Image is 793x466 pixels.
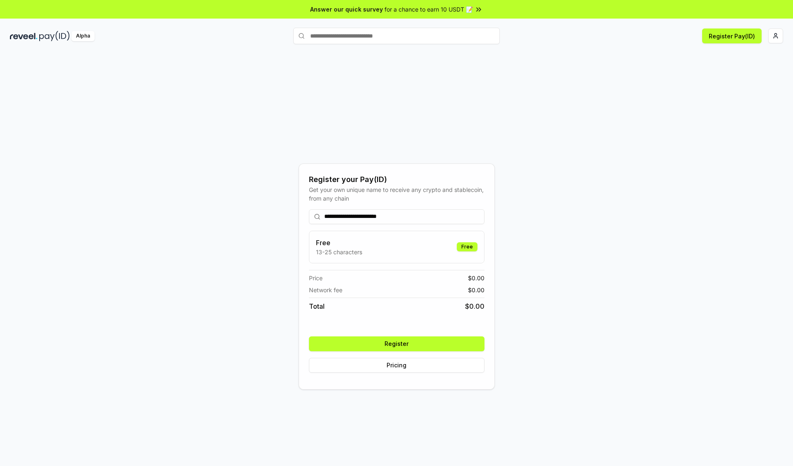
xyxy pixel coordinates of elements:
[309,286,342,294] span: Network fee
[309,174,484,185] div: Register your Pay(ID)
[457,242,477,251] div: Free
[309,301,325,311] span: Total
[385,5,473,14] span: for a chance to earn 10 USDT 📝
[39,31,70,41] img: pay_id
[465,301,484,311] span: $ 0.00
[10,31,38,41] img: reveel_dark
[316,238,362,248] h3: Free
[316,248,362,256] p: 13-25 characters
[71,31,95,41] div: Alpha
[309,185,484,203] div: Get your own unique name to receive any crypto and stablecoin, from any chain
[468,274,484,282] span: $ 0.00
[468,286,484,294] span: $ 0.00
[310,5,383,14] span: Answer our quick survey
[309,358,484,373] button: Pricing
[309,336,484,351] button: Register
[702,28,762,43] button: Register Pay(ID)
[309,274,323,282] span: Price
